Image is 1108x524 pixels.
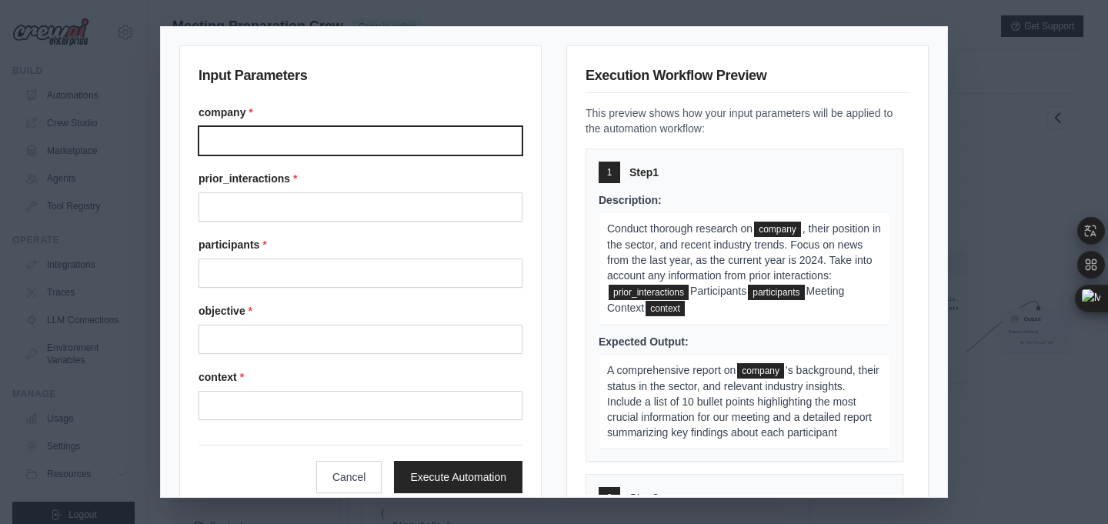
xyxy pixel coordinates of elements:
[737,363,784,379] span: company
[607,364,736,376] span: A comprehensive report on
[609,285,689,300] span: prior_interactions
[199,171,522,186] label: prior_interactions
[316,461,382,493] button: Cancel
[607,166,612,179] span: 1
[199,105,522,120] label: company
[629,490,659,506] span: Step 2
[607,285,844,313] span: Meeting Context
[1031,450,1108,524] div: Виджет чата
[607,492,612,504] span: 2
[629,165,659,180] span: Step 1
[607,222,753,235] span: Conduct thorough research on
[748,285,804,300] span: participants
[599,335,689,348] span: Expected Output:
[599,194,662,206] span: Description:
[394,461,522,493] button: Execute Automation
[199,303,522,319] label: objective
[1031,450,1108,524] iframe: Chat Widget
[199,369,522,385] label: context
[586,105,909,136] p: This preview shows how your input parameters will be applied to the automation workflow:
[754,222,801,237] span: company
[607,364,879,439] span: 's background, their status in the sector, and relevant industry insights. Include a list of 10 b...
[646,301,685,316] span: context
[690,285,746,297] span: Participants
[199,237,522,252] label: participants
